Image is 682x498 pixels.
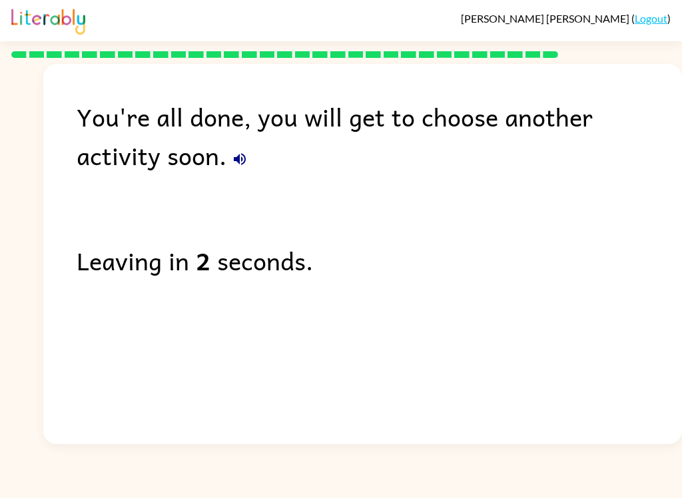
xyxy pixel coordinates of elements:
[196,241,210,280] b: 2
[77,241,682,280] div: Leaving in seconds.
[635,12,667,25] a: Logout
[461,12,631,25] span: [PERSON_NAME] [PERSON_NAME]
[11,5,85,35] img: Literably
[77,97,682,174] div: You're all done, you will get to choose another activity soon.
[461,12,671,25] div: ( )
